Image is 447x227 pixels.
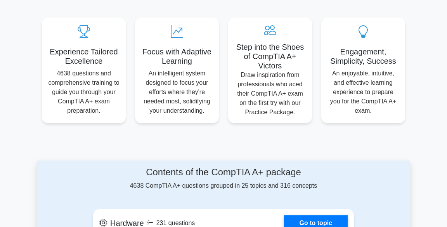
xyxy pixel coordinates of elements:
h5: Experience Tailored Excellence [48,47,120,66]
p: Draw inspiration from professionals who aced their CompTIA A+ exam on the first try with our Prac... [234,70,306,117]
h5: Engagement, Simplicity, Success [327,47,399,66]
h5: Step into the Shoes of CompTIA A+ Victors [234,42,306,70]
p: 4638 questions and comprehensive training to guide you through your CompTIA A+ exam preparation. [48,69,120,115]
h4: Contents of the CompTIA A+ package [93,167,354,178]
p: An enjoyable, intuitive, and effective learning experience to prepare you for the CompTIA A+ exam. [327,69,399,115]
p: An intelligent system designed to focus your efforts where they're needed most, solidifying your ... [141,69,213,115]
h5: Focus with Adaptive Learning [141,47,213,66]
div: 4638 CompTIA A+ questions grouped in 25 topics and 316 concepts [93,167,354,190]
